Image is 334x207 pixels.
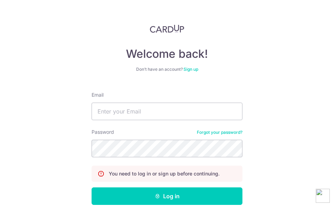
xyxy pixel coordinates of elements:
label: Email [92,91,103,98]
img: CardUp Logo [150,25,184,33]
h4: Welcome back! [92,47,242,61]
p: You need to log in or sign up before continuing. [109,170,220,177]
button: Log in [92,187,242,205]
a: Sign up [183,67,198,72]
label: Password [92,129,114,136]
img: chatbot-icon48.png [316,189,330,203]
a: Forgot your password? [197,130,242,135]
div: Don’t have an account? [92,67,242,72]
input: Enter your Email [92,103,242,120]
